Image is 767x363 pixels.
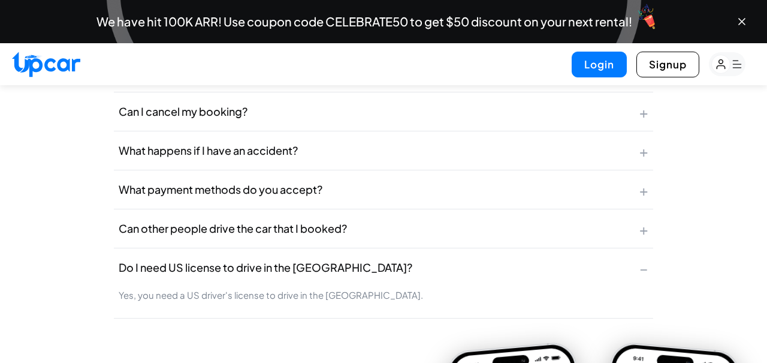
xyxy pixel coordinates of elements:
span: What payment methods do you accept? [119,181,322,198]
span: + [639,219,648,238]
span: What happens if I have an accident? [119,142,298,159]
button: Can I cancel my booking?+ [114,92,653,131]
span: Can I cancel my booking? [119,103,247,120]
span: + [639,141,648,160]
span: + [639,102,648,121]
button: Signup [636,52,699,77]
button: Login [572,52,627,77]
button: What happens if I have an accident?+ [114,131,653,170]
button: Do I need US license to drive in the [GEOGRAPHIC_DATA]?− [114,248,653,287]
img: Upcar Logo [12,52,80,77]
span: + [639,180,648,199]
p: Yes, you need a US driver's license to drive in the [GEOGRAPHIC_DATA]. [119,287,648,304]
span: Do I need US license to drive in the [GEOGRAPHIC_DATA]? [119,259,412,276]
button: Close banner [736,16,748,28]
button: Can other people drive the car that I booked?+ [114,209,653,248]
span: Can other people drive the car that I booked? [119,220,347,237]
span: We have hit 100K ARR! Use coupon code CELEBRATE50 to get $50 discount on your next rental! [96,16,632,28]
button: What payment methods do you accept?+ [114,170,653,209]
span: − [639,258,648,277]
